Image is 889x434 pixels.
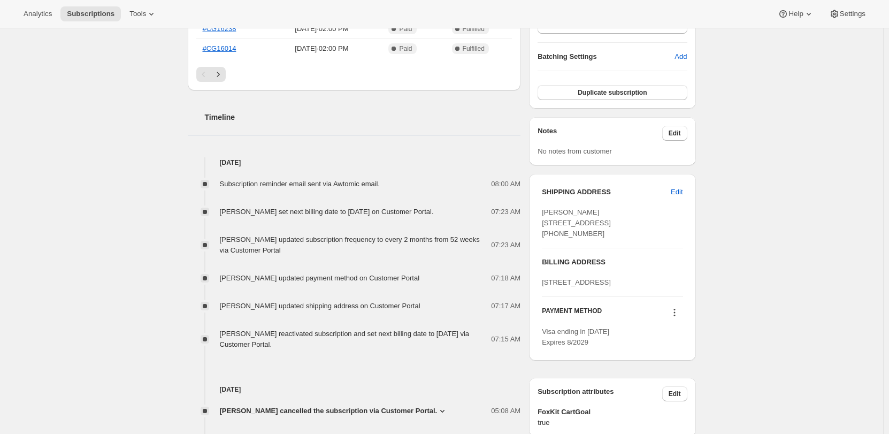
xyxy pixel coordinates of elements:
span: Duplicate subscription [578,88,647,97]
span: FoxKit CartGoal [538,407,687,417]
button: Duplicate subscription [538,85,687,100]
span: No notes from customer [538,147,612,155]
h3: Notes [538,126,662,141]
span: 08:00 AM [491,179,520,189]
h3: Subscription attributes [538,386,662,401]
button: Edit [662,126,687,141]
span: [PERSON_NAME] [STREET_ADDRESS] [PHONE_NUMBER] [542,208,611,238]
span: Paid [399,44,412,53]
span: [DATE] · 02:00 PM [273,43,370,54]
button: Edit [662,386,687,401]
span: 07:18 AM [491,273,520,284]
span: [PERSON_NAME] cancelled the subscription via Customer Portal. [220,406,438,416]
span: 05:08 AM [491,406,520,416]
h4: [DATE] [188,384,521,395]
span: Edit [669,390,681,398]
button: Help [771,6,820,21]
span: 07:23 AM [491,240,520,250]
span: 07:23 AM [491,207,520,217]
span: [STREET_ADDRESS] [542,278,611,286]
span: Analytics [24,10,52,18]
button: Add [668,48,693,65]
button: Edit [664,184,689,201]
button: Next [211,67,226,82]
span: Subscription reminder email sent via Awtomic email. [220,180,380,188]
h4: [DATE] [188,157,521,168]
a: #CG16238 [203,25,236,33]
a: #CG16014 [203,44,236,52]
button: Settings [823,6,872,21]
span: [DATE] · 02:00 PM [273,24,370,34]
button: Tools [123,6,163,21]
span: true [538,417,687,428]
span: Settings [840,10,865,18]
span: Edit [669,129,681,138]
h3: PAYMENT METHOD [542,307,602,321]
span: Paid [399,25,412,33]
span: [PERSON_NAME] set next billing date to [DATE] on Customer Portal. [220,208,434,216]
span: [PERSON_NAME] reactivated subscription and set next billing date to [DATE] via Customer Portal. [220,330,470,348]
h3: BILLING ADDRESS [542,257,683,268]
span: Help [788,10,803,18]
h6: Batching Settings [538,51,675,62]
span: [PERSON_NAME] updated shipping address on Customer Portal [220,302,420,310]
span: [PERSON_NAME] updated payment method on Customer Portal [220,274,420,282]
nav: Pagination [196,67,512,82]
span: 07:17 AM [491,301,520,311]
h3: SHIPPING ADDRESS [542,187,671,197]
span: 07:15 AM [491,334,520,345]
span: Add [675,51,687,62]
button: [PERSON_NAME] cancelled the subscription via Customer Portal. [220,406,448,416]
span: Edit [671,187,683,197]
span: Visa ending in [DATE] Expires 8/2029 [542,328,609,346]
span: [PERSON_NAME] updated subscription frequency to every 2 months from 52 weeks via Customer Portal [220,235,480,254]
span: Fulfilled [463,44,485,53]
span: Tools [129,10,146,18]
span: Fulfilled [463,25,485,33]
button: Analytics [17,6,58,21]
span: Subscriptions [67,10,114,18]
button: Subscriptions [60,6,121,21]
h2: Timeline [205,112,521,123]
